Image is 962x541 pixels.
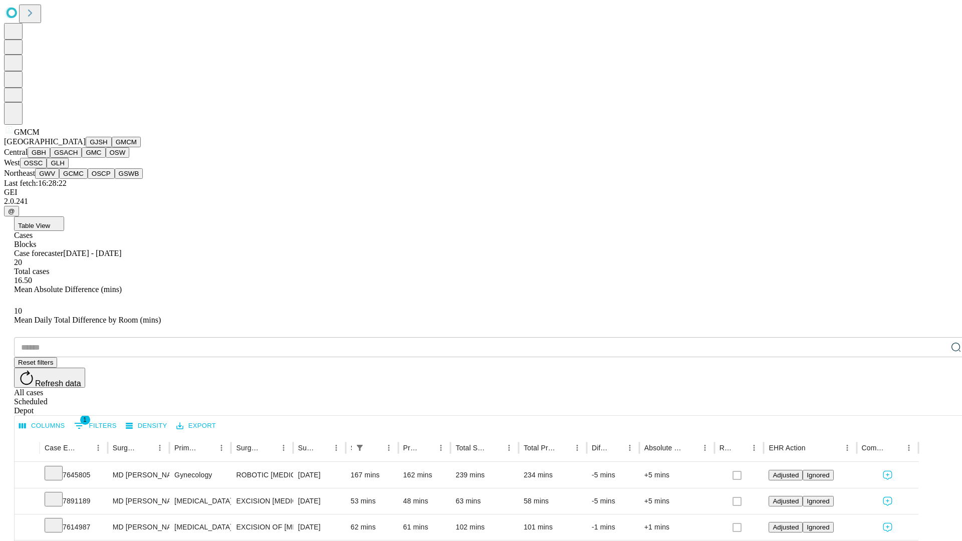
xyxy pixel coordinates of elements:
[113,488,164,514] div: MD [PERSON_NAME] [PERSON_NAME] Md
[174,488,226,514] div: [MEDICAL_DATA]
[769,522,803,532] button: Adjusted
[14,249,63,257] span: Case forecaster
[769,470,803,480] button: Adjusted
[455,488,514,514] div: 63 mins
[773,523,799,531] span: Adjusted
[719,444,733,452] div: Resolved in EHR
[20,519,35,536] button: Expand
[123,418,170,434] button: Density
[45,462,103,488] div: 7645805
[644,462,709,488] div: +5 mins
[353,441,367,455] button: Show filters
[888,441,902,455] button: Sort
[59,168,88,179] button: GCMC
[17,418,68,434] button: Select columns
[840,441,854,455] button: Menu
[592,462,634,488] div: -5 mins
[200,441,214,455] button: Sort
[351,444,352,452] div: Scheduled In Room Duration
[45,514,103,540] div: 7614987
[112,137,141,147] button: GMCM
[351,488,393,514] div: 53 mins
[91,441,105,455] button: Menu
[524,514,582,540] div: 101 mins
[263,441,277,455] button: Sort
[72,418,119,434] button: Show filters
[773,471,799,479] span: Adjusted
[153,441,167,455] button: Menu
[174,462,226,488] div: Gynecology
[139,441,153,455] button: Sort
[434,441,448,455] button: Menu
[4,188,958,197] div: GEI
[644,514,709,540] div: +1 mins
[115,168,143,179] button: GSWB
[502,441,516,455] button: Menu
[807,523,829,531] span: Ignored
[47,158,68,168] button: GLH
[14,267,49,276] span: Total cases
[298,444,314,452] div: Surgery Date
[769,496,803,506] button: Adjusted
[644,488,709,514] div: +5 mins
[4,169,35,177] span: Northeast
[329,441,343,455] button: Menu
[80,415,90,425] span: 1
[236,462,288,488] div: ROBOTIC [MEDICAL_DATA] [MEDICAL_DATA] REMOVAL TUBES AND OVARIES FOR UTERUS 250GM OR LESS
[18,359,53,366] span: Reset filters
[403,462,446,488] div: 162 mins
[524,444,555,452] div: Total Predicted Duration
[14,285,122,294] span: Mean Absolute Difference (mins)
[4,148,28,156] span: Central
[4,197,958,206] div: 2.0.241
[214,441,228,455] button: Menu
[803,496,833,506] button: Ignored
[113,514,164,540] div: MD [PERSON_NAME] [PERSON_NAME] Md
[82,147,105,158] button: GMC
[609,441,623,455] button: Sort
[420,441,434,455] button: Sort
[14,276,32,285] span: 16.50
[20,493,35,510] button: Expand
[592,488,634,514] div: -5 mins
[644,444,683,452] div: Absolute Difference
[623,441,637,455] button: Menu
[807,441,821,455] button: Sort
[174,514,226,540] div: [MEDICAL_DATA]
[862,444,887,452] div: Comments
[113,444,138,452] div: Surgeon Name
[773,497,799,505] span: Adjusted
[20,158,47,168] button: OSSC
[298,514,341,540] div: [DATE]
[14,357,57,368] button: Reset filters
[14,258,22,266] span: 20
[524,488,582,514] div: 58 mins
[28,147,50,158] button: GBH
[351,514,393,540] div: 62 mins
[684,441,698,455] button: Sort
[403,514,446,540] div: 61 mins
[315,441,329,455] button: Sort
[20,467,35,484] button: Expand
[488,441,502,455] button: Sort
[807,471,829,479] span: Ignored
[236,514,288,540] div: EXCISION OF [MEDICAL_DATA] SIMPLE
[368,441,382,455] button: Sort
[592,444,608,452] div: Difference
[277,441,291,455] button: Menu
[14,368,85,388] button: Refresh data
[63,249,121,257] span: [DATE] - [DATE]
[113,462,164,488] div: MD [PERSON_NAME]
[8,207,15,215] span: @
[14,307,22,315] span: 10
[769,444,805,452] div: EHR Action
[353,441,367,455] div: 1 active filter
[88,168,115,179] button: OSCP
[455,462,514,488] div: 239 mins
[592,514,634,540] div: -1 mins
[50,147,82,158] button: GSACH
[14,316,161,324] span: Mean Daily Total Difference by Room (mins)
[77,441,91,455] button: Sort
[174,418,218,434] button: Export
[236,444,261,452] div: Surgery Name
